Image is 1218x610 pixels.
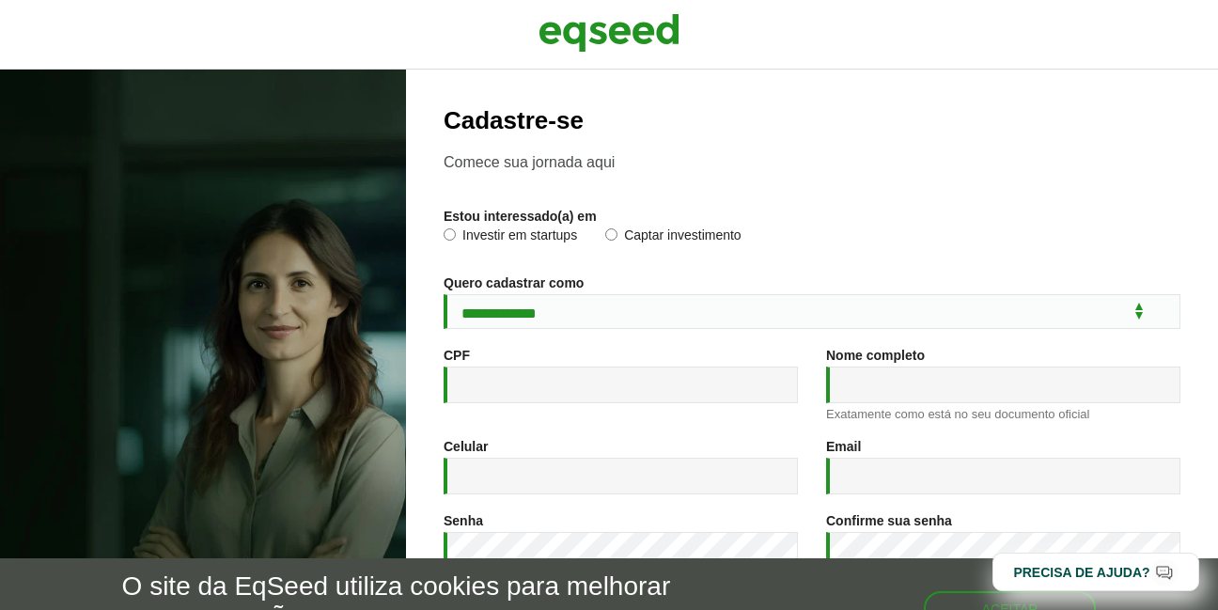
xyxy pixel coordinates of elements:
input: Investir em startups [444,228,456,241]
img: EqSeed Logo [539,9,679,56]
label: Nome completo [826,349,925,362]
div: Exatamente como está no seu documento oficial [826,408,1180,420]
label: Investir em startups [444,228,577,247]
label: Quero cadastrar como [444,276,584,289]
label: Email [826,440,861,453]
label: Estou interessado(a) em [444,210,597,223]
label: Senha [444,514,483,527]
input: Captar investimento [605,228,617,241]
h2: Cadastre-se [444,107,1180,134]
label: Celular [444,440,488,453]
p: Comece sua jornada aqui [444,153,1180,171]
label: Confirme sua senha [826,514,952,527]
label: Captar investimento [605,228,742,247]
label: CPF [444,349,470,362]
